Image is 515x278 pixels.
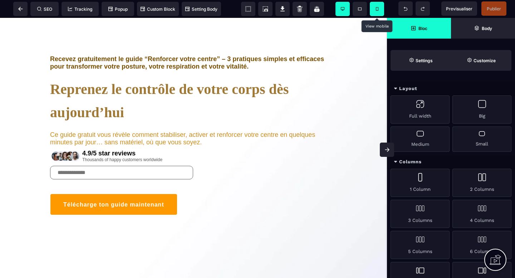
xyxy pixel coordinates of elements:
[185,6,217,12] span: Setting Body
[451,18,515,39] span: Open Layer Manager
[452,126,511,152] div: Small
[50,131,82,145] img: 7ce4f1d884bec3e3122cfe95a8df0004_rating.png
[452,200,511,228] div: 4 Columns
[446,6,472,11] span: Previsualiser
[474,58,496,63] strong: Customize
[68,6,92,12] span: Tracking
[391,95,450,124] div: Full width
[241,2,255,16] span: View components
[418,26,427,31] strong: Bloc
[452,95,511,124] div: Big
[391,50,451,71] span: Settings
[391,126,450,152] div: Medium
[391,169,450,197] div: 1 Column
[441,1,477,16] span: Preview
[487,6,501,11] span: Publier
[387,18,451,39] span: Open Blocks
[391,200,450,228] div: 3 Columns
[50,176,177,197] button: Télécharge ton guide maintenant
[141,6,175,12] span: Custom Block
[387,82,515,95] div: Layout
[482,26,492,31] strong: Body
[452,169,511,197] div: 2 Columns
[416,58,433,63] strong: Settings
[391,231,450,259] div: 5 Columns
[451,50,511,71] span: Open Style Manager
[387,155,515,169] div: Columns
[37,6,52,12] span: SEO
[452,231,511,259] div: 6 Columns
[258,2,273,16] span: Screenshot
[108,6,128,12] span: Popup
